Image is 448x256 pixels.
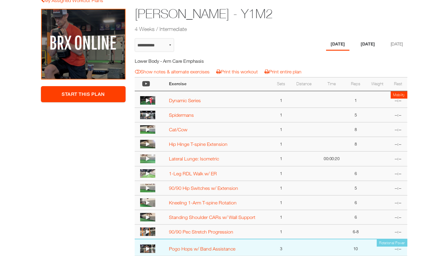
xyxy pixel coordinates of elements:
[41,8,126,80] img: Brody Remillard - Y1M2
[318,77,345,91] th: Time
[389,210,407,224] td: --:--
[272,224,290,239] td: 1
[389,195,407,210] td: --:--
[140,227,155,236] img: thumbnail.png
[272,108,290,122] td: 1
[169,98,201,103] a: Dynamic Series
[389,239,407,256] td: --:--
[389,122,407,137] td: --:--
[389,137,407,151] td: --:--
[377,239,407,247] td: Rotational Power
[169,156,219,161] a: Lateral Lunge: Isometric
[140,213,155,221] img: thumbnail.png
[169,214,255,220] a: Standing Shoulder CARs w/ Wall Support
[169,127,187,132] a: Cat/Cow
[140,184,155,192] img: thumbnail.png
[272,181,290,195] td: 1
[135,69,210,74] a: Show notes & alternate exercises
[272,122,290,137] td: 1
[389,181,407,195] td: --:--
[140,198,155,207] img: thumbnail.png
[41,86,126,102] a: Start This Plan
[389,77,407,91] th: Rest
[135,5,360,23] h1: [PERSON_NAME] - Y1M2
[169,200,237,205] a: Kneeling 1-Arm T-spine Rotation
[346,224,366,239] td: 6-8
[290,77,318,91] th: Distance
[386,38,407,51] li: Day 3
[140,154,155,163] img: 1922607917-9aaa1c268c54435af12a1763c072f4fee5ce5de469987bf4d84318f17abee9db-d_256x144
[140,169,155,178] img: thumbnail.png
[216,69,258,74] a: Print this workout
[169,185,238,191] a: 90/90 Hip Switches w/ Extension
[272,195,290,210] td: 1
[346,181,366,195] td: 5
[140,111,155,119] img: thumbnail.png
[389,151,407,166] td: --:--
[272,91,290,108] td: 1
[365,77,389,91] th: Weight
[169,229,233,234] a: 90/90 Pec Stretch Progression
[140,140,155,148] img: thumbnail.png
[389,91,407,108] td: --:--
[318,151,345,166] td: 00:00:20
[389,108,407,122] td: --:--
[346,195,366,210] td: 6
[346,108,366,122] td: 5
[140,96,155,105] img: thumbnail.png
[346,137,366,151] td: 8
[272,151,290,166] td: 1
[346,239,366,256] td: 10
[391,91,407,99] td: Mobility
[346,166,366,181] td: 6
[326,38,349,51] li: Day 1
[346,77,366,91] th: Reps
[140,244,155,253] img: thumbnail.png
[272,166,290,181] td: 1
[264,69,301,74] a: Print entire plan
[272,210,290,224] td: 1
[389,224,407,239] td: --:--
[346,91,366,108] td: 1
[140,125,155,134] img: thumbnail.png
[272,77,290,91] th: Sets
[346,210,366,224] td: 6
[166,77,272,91] th: Exercise
[169,171,217,176] a: 1-Leg RDL Walk w/ ER
[135,58,243,64] h5: Lower Body - Arm Care Emphasis
[135,25,360,33] h2: 4 Weeks / Intermediate
[169,246,235,251] a: Pogo Hops w/ Band Assistance
[389,166,407,181] td: --:--
[169,141,227,147] a: Hip Hinge T-spine Extension
[272,137,290,151] td: 1
[272,239,290,256] td: 3
[346,122,366,137] td: 8
[169,112,194,118] a: Spidermans
[356,38,379,51] li: Day 2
